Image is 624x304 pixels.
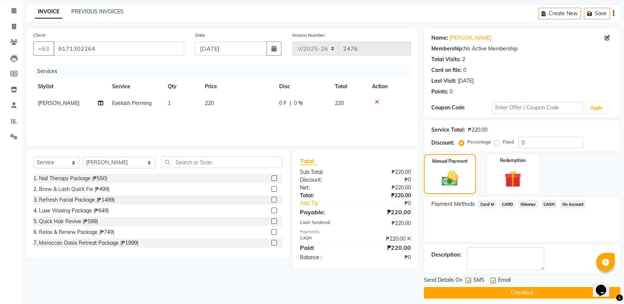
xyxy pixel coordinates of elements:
[366,199,416,207] div: ₱0
[431,139,454,147] div: Discount:
[294,184,356,192] div: Net:
[431,45,613,53] div: No Active Membership
[500,157,526,164] label: Redemption
[294,219,356,227] div: Cash Tendered:
[33,218,98,225] div: 5. Quick Hair Revive (₱599)
[294,199,366,207] a: Add Tip
[463,66,466,74] div: 0
[437,169,463,188] img: _cash.svg
[431,34,448,42] div: Name:
[431,126,465,134] div: Service Total:
[33,239,138,247] div: 7. Moroccan Oasis Retreat Package (₱1999)
[275,78,330,95] th: Disc
[330,78,367,95] th: Total
[294,235,356,243] div: CASH
[431,45,464,53] div: Membership:
[294,176,356,184] div: Discount:
[356,235,417,243] div: ₱220.00
[200,78,275,95] th: Price
[112,100,151,106] span: Eyelash Perming
[294,243,356,252] div: Paid:
[518,200,538,208] span: GMoney
[294,99,303,107] span: 0 %
[450,88,453,96] div: 0
[33,175,107,182] div: 1. Nail Therapy Package (₱550)
[168,100,171,106] span: 1
[33,185,110,193] div: 2. Brow & Lash Quick Fix (₱499)
[584,8,610,19] button: Save
[503,139,514,145] label: Fixed
[294,208,356,217] div: Payable:
[33,32,45,39] label: Client
[431,56,461,63] div: Total Visits:
[335,100,344,106] span: 220
[431,88,448,96] div: Points:
[290,99,291,107] span: |
[468,126,487,134] div: ₱220.00
[33,78,108,95] th: Stylist
[458,77,474,85] div: [DATE]
[432,158,468,165] label: Manual Payment
[293,32,325,39] label: Invoice Number
[560,200,586,208] span: On Account
[356,176,417,184] div: ₱0
[35,5,62,19] a: INVOICE
[492,102,582,113] input: Enter Offer / Coupon Code
[431,200,475,208] span: Payment Methods
[161,156,282,168] input: Search or Scan
[300,229,411,235] div: Payments
[541,200,557,208] span: CASH
[356,208,417,217] div: ₱220.00
[53,42,184,56] input: Search by Name/Mobile/Email/Code
[108,78,163,95] th: Service
[34,65,416,78] div: Services
[431,66,462,74] div: Card on file:
[424,276,463,285] span: Send Details On
[33,207,109,215] div: 4. Luxe Waxing Package (₱649)
[38,100,79,106] span: [PERSON_NAME]
[424,287,620,298] button: Checkout
[467,139,491,145] label: Percentage
[499,200,515,208] span: CARD
[294,168,356,176] div: Sub Total:
[163,78,200,95] th: Qty
[462,56,465,63] div: 2
[294,254,356,261] div: Balance :
[356,168,417,176] div: ₱220.00
[33,196,115,204] div: 3. Refresh Facial Package (₱1499)
[593,274,617,297] iframe: chat widget
[356,184,417,192] div: ₱220.00
[356,192,417,199] div: ₱220.00
[33,228,114,236] div: 6. Relax & Renew Package (₱749)
[431,104,492,112] div: Coupon Code
[356,219,417,227] div: ₱220.00
[473,276,484,285] span: SMS
[478,200,496,208] span: Card M
[356,254,417,261] div: ₱0
[498,276,511,285] span: Email
[499,168,527,189] img: _gift.svg
[538,8,581,19] button: Create New
[300,157,317,165] span: Total
[294,192,356,199] div: Total:
[279,99,287,107] span: 0 F
[450,34,491,42] a: [PERSON_NAME]
[71,8,124,15] a: PREVIOUS INVOICES
[205,100,214,106] span: 220
[195,32,205,39] label: Date
[586,102,607,113] button: Apply
[431,251,461,259] div: Description:
[431,77,456,85] div: Last Visit:
[33,42,54,56] button: +63
[367,78,411,95] th: Action
[356,243,417,252] div: ₱220.00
